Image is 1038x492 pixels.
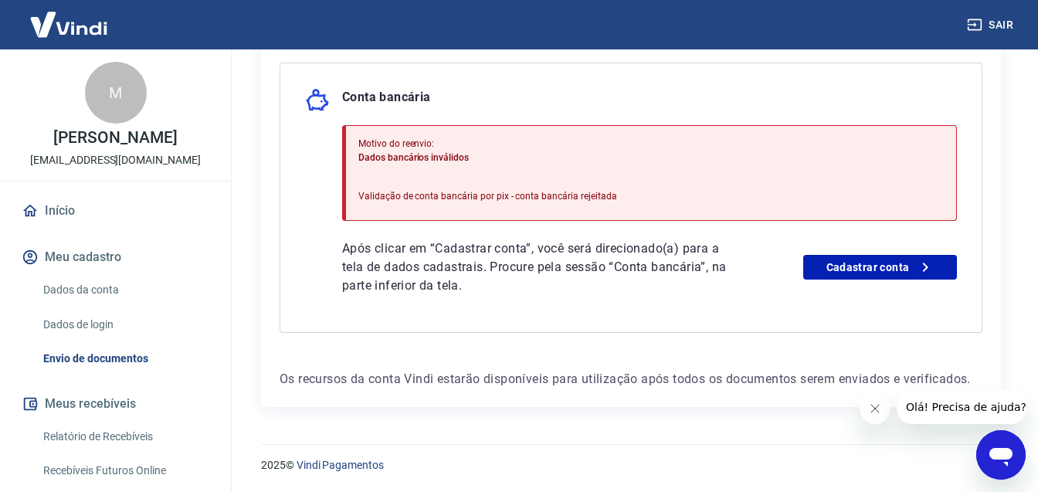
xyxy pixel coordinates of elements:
[19,240,212,274] button: Meu cadastro
[261,457,1001,473] p: 2025 ©
[342,88,431,113] p: Conta bancária
[860,393,890,424] iframe: Fechar mensagem
[280,370,982,389] p: Os recursos da conta Vindi estarão disponíveis para utilização após todos os documentos serem env...
[342,239,741,295] p: Após clicar em “Cadastrar conta”, você será direcionado(a) para a tela de dados cadastrais. Procu...
[37,421,212,453] a: Relatório de Recebíveis
[85,62,147,124] div: M
[30,152,201,168] p: [EMAIL_ADDRESS][DOMAIN_NAME]
[37,274,212,306] a: Dados da conta
[19,194,212,228] a: Início
[976,430,1026,480] iframe: Botão para abrir a janela de mensagens
[897,390,1026,424] iframe: Mensagem da empresa
[964,11,1019,39] button: Sair
[19,387,212,421] button: Meus recebíveis
[297,459,384,471] a: Vindi Pagamentos
[358,152,469,163] span: Dados bancários inválidos
[305,88,330,113] img: money_pork.0c50a358b6dafb15dddc3eea48f23780.svg
[803,255,957,280] a: Cadastrar conta
[37,455,212,487] a: Recebíveis Futuros Online
[358,137,617,151] p: Motivo do reenvio:
[37,343,212,375] a: Envio de documentos
[358,189,617,203] p: Validação de conta bancária por pix - conta bancária rejeitada
[37,309,212,341] a: Dados de login
[9,11,130,23] span: Olá! Precisa de ajuda?
[53,130,177,146] p: [PERSON_NAME]
[19,1,119,48] img: Vindi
